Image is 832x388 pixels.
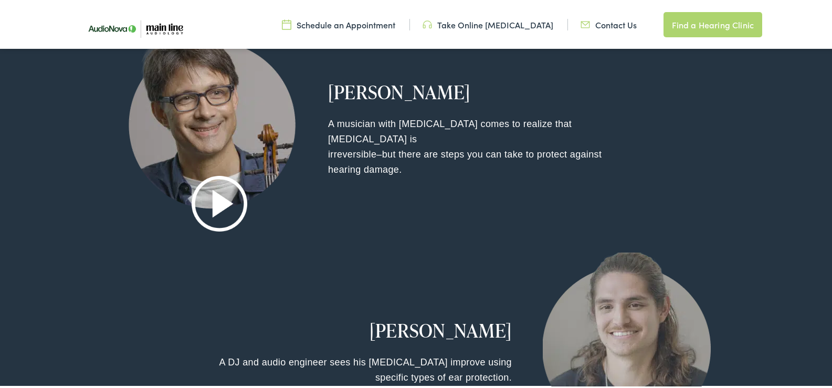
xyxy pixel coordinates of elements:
a: Take Online [MEDICAL_DATA] [423,17,553,29]
a: A musician and patient at Main Line Audiology practices healthy hearing while preforming. [129,198,297,211]
a: Find a Hearing Clinic [664,11,762,36]
img: utility icon [581,17,590,29]
h2: [PERSON_NAME] [328,79,711,102]
div: A DJ and audio engineer sees his [MEDICAL_DATA] improve using specific types of ear protection. [129,353,512,384]
img: A play button for hearing health video. [192,174,247,230]
a: Contact Us [581,17,637,29]
h2: [PERSON_NAME] [129,318,512,340]
img: A musician and patient at Main Line Audiology practices healthy hearing while preforming. [129,28,297,208]
img: utility icon [282,17,291,29]
div: A musician with [MEDICAL_DATA] comes to realize that [MEDICAL_DATA] is irreversible–but there are... [328,115,646,175]
a: Schedule an Appointment [282,17,395,29]
img: utility icon [423,17,432,29]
